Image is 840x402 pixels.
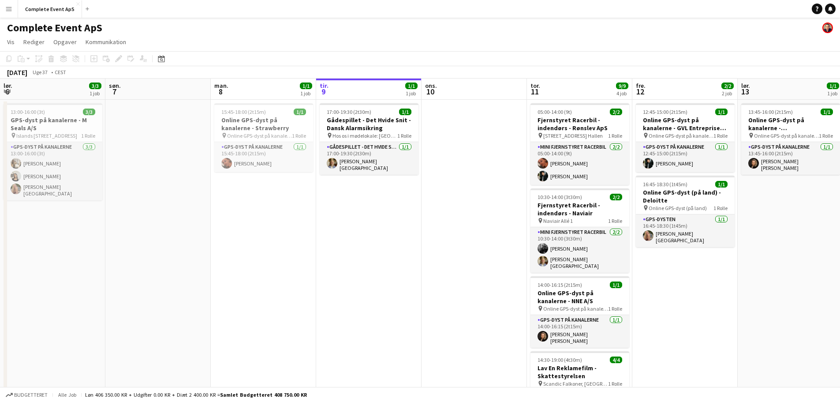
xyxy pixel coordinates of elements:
[4,390,49,400] button: Budgetteret
[425,82,437,90] span: ons.
[819,132,833,139] span: 1 Rolle
[741,82,750,90] span: lør.
[90,90,101,97] div: 1 job
[616,90,628,97] div: 4 job
[636,142,735,172] app-card-role: GPS-dyst på kanalerne1/112:45-15:00 (2t15m)[PERSON_NAME]
[713,205,728,211] span: 1 Rolle
[530,315,629,348] app-card-role: GPS-dyst på kanalerne1/114:00-16:15 (2t15m)[PERSON_NAME] [PERSON_NAME]
[608,305,622,312] span: 1 Rolle
[740,86,750,97] span: 13
[715,109,728,115] span: 1/1
[538,109,572,115] span: 05:00-14:00 (9t)
[320,116,418,132] h3: Gådespillet - Det Hvide Snit - Dansk Alarmsikring
[827,90,839,97] div: 1 job
[4,36,18,48] a: Vis
[7,68,27,77] div: [DATE]
[55,69,66,75] div: CEST
[530,103,629,185] app-job-card: 05:00-14:00 (9t)2/2Fjernstyret Racerbil - indendørs - Rønslev ApS [STREET_ADDRESS] Hallen1 RolleM...
[543,305,608,312] span: Online GPS-dyst på kanalerne
[2,86,12,97] span: 6
[530,82,540,90] span: tor.
[821,109,833,115] span: 1/1
[530,188,629,273] app-job-card: 10:30-14:00 (3t30m)2/2Fjernstyret Racerbil - indendørs - Naviair Naviair Allé 11 RolleMini Fjerns...
[424,86,437,97] span: 10
[320,142,418,175] app-card-role: Gådespillet - Det Hvide Snit1/117:00-19:30 (2t30m)[PERSON_NAME][GEOGRAPHIC_DATA]
[109,82,121,90] span: søn.
[715,181,728,188] span: 1/1
[741,142,840,175] app-card-role: GPS-dyst på kanalerne1/113:45-16:00 (2t15m)[PERSON_NAME] [PERSON_NAME]
[538,194,582,200] span: 10:30-14:00 (3t30m)
[543,380,608,387] span: Scandic Falkoner, [GEOGRAPHIC_DATA]
[529,86,540,97] span: 11
[318,86,329,97] span: 9
[643,181,687,188] span: 16:45-18:30 (1t45m)
[543,132,603,139] span: [STREET_ADDRESS] Hallen
[332,132,397,139] span: Hos os i mødelokale: [GEOGRAPHIC_DATA]
[636,176,735,247] app-job-card: 16:45-18:30 (1t45m)1/1Online GPS-dyst (på land) - Deloitte Online GPS-dyst (på land)1 RolleGPS-dy...
[221,109,266,115] span: 15:45-18:00 (2t15m)
[610,282,622,288] span: 1/1
[83,109,95,115] span: 3/3
[608,380,622,387] span: 1 Rolle
[721,83,734,89] span: 2/2
[50,36,80,48] a: Opgaver
[227,132,292,139] span: Online GPS-dyst på kanalerne
[4,82,12,90] span: lør.
[530,227,629,273] app-card-role: Mini Fjernstyret Racerbil2/210:30-14:00 (3t30m)[PERSON_NAME][PERSON_NAME][GEOGRAPHIC_DATA]
[214,103,313,172] app-job-card: 15:45-18:00 (2t15m)1/1Online GPS-dyst på kanalerne - Strawberry Online GPS-dyst på kanalerne1 Rol...
[20,36,48,48] a: Rediger
[86,38,126,46] span: Kommunikation
[530,289,629,305] h3: Online GPS-dyst på kanalerne - NNE A/S
[636,214,735,247] app-card-role: GPS-dysten1/116:45-18:30 (1t45m)[PERSON_NAME][GEOGRAPHIC_DATA]
[213,86,228,97] span: 8
[4,116,102,132] h3: GPS-dyst på kanalerne - M Seals A/S
[16,132,77,139] span: Islands [STREET_ADDRESS]
[608,218,622,224] span: 1 Rolle
[11,109,45,115] span: 13:00-16:00 (3t)
[320,103,418,175] app-job-card: 17:00-19:30 (2t30m)1/1Gådespillet - Det Hvide Snit - Dansk Alarmsikring Hos os i mødelokale: [GEO...
[608,132,622,139] span: 1 Rolle
[81,132,95,139] span: 1 Rolle
[530,116,629,132] h3: Fjernstyret Racerbil - indendørs - Rønslev ApS
[616,83,628,89] span: 9/9
[741,103,840,175] app-job-card: 13:45-16:00 (2t15m)1/1Online GPS-dyst på kanalerne - [GEOGRAPHIC_DATA] Online GPS-dyst på kanaler...
[327,109,371,115] span: 17:00-19:30 (2t30m)
[320,82,329,90] span: tir.
[294,109,306,115] span: 1/1
[530,142,629,185] app-card-role: Mini Fjernstyret Racerbil2/205:00-14:00 (9t)[PERSON_NAME][PERSON_NAME]
[300,90,312,97] div: 1 job
[636,188,735,204] h3: Online GPS-dyst (på land) - Deloitte
[610,109,622,115] span: 2/2
[530,364,629,380] h3: Lav En Reklamefilm - Skattestyrelsen
[741,116,840,132] h3: Online GPS-dyst på kanalerne - [GEOGRAPHIC_DATA]
[300,83,312,89] span: 1/1
[722,90,733,97] div: 2 job
[82,36,130,48] a: Kommunikation
[214,142,313,172] app-card-role: GPS-dyst på kanalerne1/115:45-18:00 (2t15m)[PERSON_NAME]
[214,82,228,90] span: man.
[399,109,411,115] span: 1/1
[29,69,51,75] span: Uge 37
[7,38,15,46] span: Vis
[636,82,646,90] span: fre.
[14,392,48,398] span: Budgetteret
[636,103,735,172] div: 12:45-15:00 (2t15m)1/1Online GPS-dyst på kanalerne - GVL Entreprise A/S Online GPS-dyst på kanale...
[827,83,839,89] span: 1/1
[405,83,418,89] span: 1/1
[530,276,629,348] app-job-card: 14:00-16:15 (2t15m)1/1Online GPS-dyst på kanalerne - NNE A/S Online GPS-dyst på kanalerne1 RolleG...
[530,201,629,217] h3: Fjernstyret Racerbil - indendørs - Naviair
[610,194,622,200] span: 2/2
[748,109,793,115] span: 13:45-16:00 (2t15m)
[89,83,101,89] span: 3/3
[214,116,313,132] h3: Online GPS-dyst på kanalerne - Strawberry
[538,282,582,288] span: 14:00-16:15 (2t15m)
[649,205,707,211] span: Online GPS-dyst (på land)
[538,357,582,363] span: 14:30-19:00 (4t30m)
[23,38,45,46] span: Rediger
[636,116,735,132] h3: Online GPS-dyst på kanalerne - GVL Entreprise A/S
